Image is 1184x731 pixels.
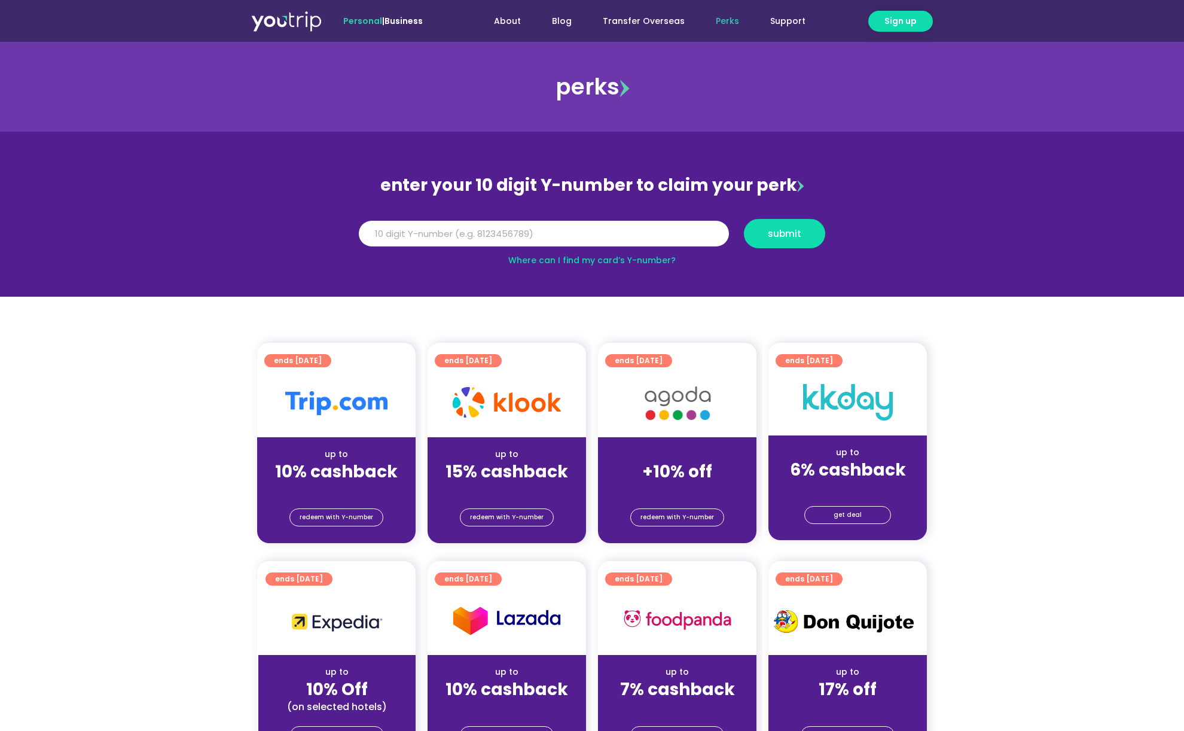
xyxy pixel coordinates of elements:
a: ends [DATE] [435,572,502,586]
div: up to [437,448,576,461]
strong: 10% cashback [445,678,568,701]
a: Support [755,10,821,32]
div: (on selected hotels) [268,700,406,713]
a: Where can I find my card’s Y-number? [508,254,676,266]
div: (for stays only) [437,700,576,713]
span: ends [DATE] [785,354,833,367]
a: redeem with Y-number [460,508,554,526]
div: enter your 10 digit Y-number to claim your perk [353,170,831,201]
span: redeem with Y-number [640,509,714,526]
span: ends [DATE] [615,354,663,367]
span: ends [DATE] [785,572,833,586]
span: ends [DATE] [615,572,663,586]
a: Transfer Overseas [587,10,700,32]
div: up to [267,448,406,461]
a: Sign up [868,11,933,32]
div: (for stays only) [608,483,747,495]
a: ends [DATE] [264,354,331,367]
a: ends [DATE] [435,354,502,367]
form: Y Number [359,219,825,257]
strong: 10% cashback [275,460,398,483]
div: (for stays only) [608,700,747,713]
span: ends [DATE] [444,354,492,367]
a: Business [385,15,423,27]
span: Sign up [884,15,917,28]
a: Perks [700,10,755,32]
span: ends [DATE] [444,572,492,586]
a: Blog [536,10,587,32]
nav: Menu [455,10,821,32]
div: (for stays only) [267,483,406,495]
span: ends [DATE] [274,354,322,367]
strong: 10% Off [306,678,368,701]
span: get deal [834,507,862,523]
div: up to [608,666,747,678]
a: redeem with Y-number [630,508,724,526]
span: redeem with Y-number [300,509,373,526]
a: get deal [804,506,891,524]
span: up to [666,448,688,460]
a: redeem with Y-number [289,508,383,526]
div: up to [268,666,406,678]
a: ends [DATE] [605,354,672,367]
span: | [343,15,423,27]
span: redeem with Y-number [470,509,544,526]
strong: 6% cashback [790,458,906,482]
span: Personal [343,15,382,27]
div: up to [778,446,917,459]
a: ends [DATE] [266,572,332,586]
a: ends [DATE] [605,572,672,586]
span: ends [DATE] [275,572,323,586]
strong: +10% off [642,460,712,483]
button: submit [744,219,825,248]
a: About [478,10,536,32]
strong: 17% off [819,678,877,701]
a: ends [DATE] [776,572,843,586]
div: up to [778,666,917,678]
div: up to [437,666,576,678]
a: ends [DATE] [776,354,843,367]
strong: 7% cashback [620,678,735,701]
div: (for stays only) [437,483,576,495]
div: (for stays only) [778,700,917,713]
input: 10 digit Y-number (e.g. 8123456789) [359,221,729,247]
strong: 15% cashback [445,460,568,483]
div: (for stays only) [778,481,917,494]
span: submit [768,229,801,238]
